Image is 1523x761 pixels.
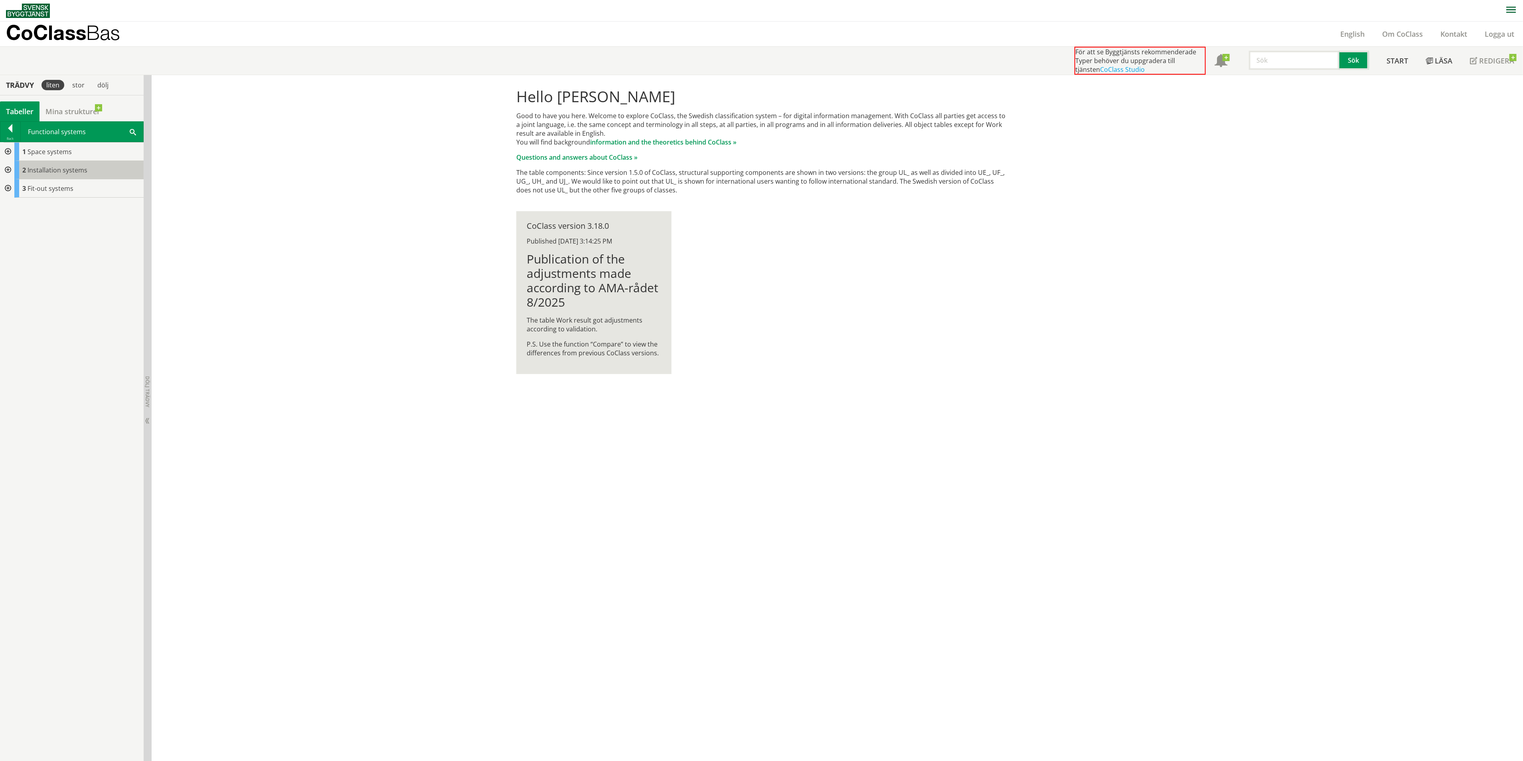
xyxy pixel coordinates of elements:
div: dölj [93,80,113,90]
button: Sök [1339,51,1369,70]
a: Om CoClass [1373,29,1432,39]
input: Sök [1249,51,1339,70]
p: P.S. Use the function “Compare” to view the differences from previous CoClass versions. [527,340,661,357]
p: The table components: Since version 1.5.0 of CoClass, structural supporting components are shown ... [516,168,1007,194]
a: Start [1378,47,1417,75]
div: Back [0,135,20,142]
span: 2 [22,166,26,174]
a: Läsa [1417,47,1461,75]
span: 3 [22,184,26,193]
span: Bas [86,21,120,44]
span: Notifikationer [1215,55,1227,68]
a: Kontakt [1432,29,1476,39]
div: Functional systems [21,122,143,142]
a: Questions and answers about CoClass » [516,153,638,162]
span: Space systems [28,147,72,156]
img: Svensk Byggtjänst [6,4,50,18]
div: CoClass version 3.18.0 [527,222,661,230]
span: Dölj trädvy [144,376,151,407]
p: CoClass [6,28,120,37]
div: stor [67,80,89,90]
div: liten [41,80,64,90]
a: Redigera [1461,47,1523,75]
span: Search within table [130,127,136,136]
a: CoClass Studio [1100,65,1145,74]
span: 1 [22,147,26,156]
a: Logga ut [1476,29,1523,39]
h1: Hello [PERSON_NAME] [516,87,1007,105]
p: The table Work result got adjustments according to validation. [527,316,661,333]
a: CoClassBas [6,22,137,46]
div: För att se Byggtjänsts rekommenderade Typer behöver du uppgradera till tjänsten [1075,47,1206,75]
a: information and the theoretics behind CoClass » [590,138,737,147]
span: Fit-out systems [28,184,73,193]
span: Redigera [1479,56,1514,65]
div: Published [DATE] 3:14:25 PM [527,237,661,246]
p: Good to have you here. Welcome to explore CoClass, the Swedish classification system – for digita... [516,111,1007,147]
div: Trädvy [2,81,38,89]
span: Läsa [1435,56,1452,65]
h1: Publication of the adjustments made according to AMA-rådet 8/2025 [527,252,661,309]
span: Installation systems [28,166,87,174]
a: Mina strukturer [40,101,106,121]
span: Start [1387,56,1408,65]
a: English [1331,29,1373,39]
